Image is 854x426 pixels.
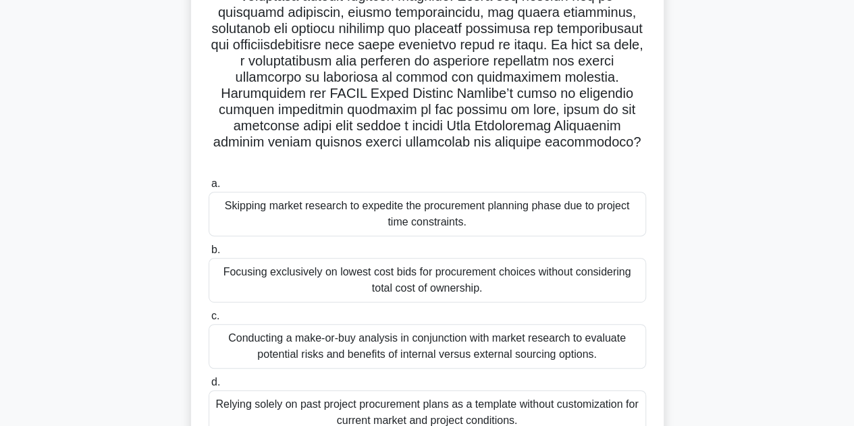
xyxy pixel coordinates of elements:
[211,376,220,388] span: d.
[211,178,220,189] span: a.
[209,324,646,369] div: Conducting a make-or-buy analysis in conjunction with market research to evaluate potential risks...
[209,258,646,302] div: Focusing exclusively on lowest cost bids for procurement choices without considering total cost o...
[209,192,646,236] div: Skipping market research to expedite the procurement planning phase due to project time constraints.
[211,310,219,321] span: c.
[211,244,220,255] span: b.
